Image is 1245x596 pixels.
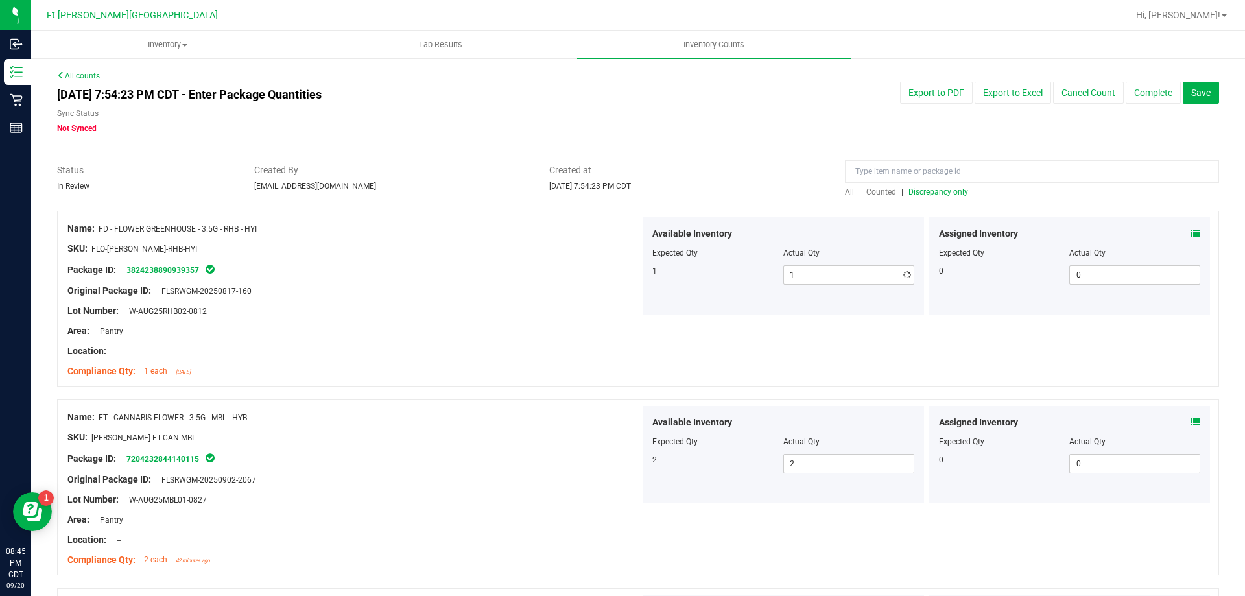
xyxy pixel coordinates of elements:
[1053,82,1124,104] button: Cancel Count
[93,516,123,525] span: Pantry
[939,436,1070,447] div: Expected Qty
[144,555,167,564] span: 2 each
[47,10,218,21] span: Ft [PERSON_NAME][GEOGRAPHIC_DATA]
[304,31,577,58] a: Lab Results
[67,474,151,484] span: Original Package ID:
[126,455,199,464] a: 7204232844140115
[939,247,1070,259] div: Expected Qty
[67,346,106,356] span: Location:
[652,455,657,464] span: 2
[57,163,235,177] span: Status
[549,163,825,177] span: Created at
[254,163,530,177] span: Created By
[144,366,167,375] span: 1 each
[666,39,762,51] span: Inventory Counts
[652,416,732,429] span: Available Inventory
[204,451,216,464] span: In Sync
[1183,82,1219,104] button: Save
[67,285,151,296] span: Original Package ID:
[577,31,850,58] a: Inventory Counts
[845,187,854,197] span: All
[1136,10,1220,20] span: Hi, [PERSON_NAME]!
[1070,455,1200,473] input: 0
[13,492,52,531] iframe: Resource center
[863,187,901,197] a: Counted
[975,82,1051,104] button: Export to Excel
[10,66,23,78] inline-svg: Inventory
[57,88,727,101] h4: [DATE] 7:54:23 PM CDT - Enter Package Quantities
[908,187,968,197] span: Discrepancy only
[57,182,89,191] span: In Review
[401,39,480,51] span: Lab Results
[57,71,100,80] a: All counts
[67,554,136,565] span: Compliance Qty:
[905,187,968,197] a: Discrepancy only
[31,31,304,58] a: Inventory
[900,82,973,104] button: Export to PDF
[110,536,121,545] span: --
[67,305,119,316] span: Lot Number:
[784,455,914,473] input: 2
[67,412,95,422] span: Name:
[1069,436,1200,447] div: Actual Qty
[652,227,732,241] span: Available Inventory
[110,347,121,356] span: --
[67,514,89,525] span: Area:
[901,187,903,197] span: |
[783,437,820,446] span: Actual Qty
[652,248,698,257] span: Expected Qty
[67,366,136,376] span: Compliance Qty:
[859,187,861,197] span: |
[549,182,631,191] span: [DATE] 7:54:23 PM CDT
[784,266,914,284] input: 1
[783,248,820,257] span: Actual Qty
[67,534,106,545] span: Location:
[845,160,1219,183] input: Type item name or package id
[866,187,896,197] span: Counted
[1070,266,1200,284] input: 0
[155,287,252,296] span: FLSRWGM-20250817-160
[123,495,207,505] span: W-AUG25MBL01-0827
[1069,247,1200,259] div: Actual Qty
[67,243,88,254] span: SKU:
[67,265,116,275] span: Package ID:
[1126,82,1181,104] button: Complete
[652,437,698,446] span: Expected Qty
[204,263,216,276] span: In Sync
[99,224,257,233] span: FD - FLOWER GREENHOUSE - 3.5G - RHB - HYI
[939,227,1018,241] span: Assigned Inventory
[91,244,197,254] span: FLO-[PERSON_NAME]-RHB-HYI
[939,416,1018,429] span: Assigned Inventory
[939,454,1070,466] div: 0
[1191,88,1211,98] span: Save
[57,108,99,119] label: Sync Status
[32,39,303,51] span: Inventory
[57,124,97,133] span: Not Synced
[91,433,196,442] span: [PERSON_NAME]-FT-CAN-MBL
[845,187,859,197] a: All
[939,265,1070,277] div: 0
[10,93,23,106] inline-svg: Retail
[176,369,191,375] span: [DATE]
[67,326,89,336] span: Area:
[67,494,119,505] span: Lot Number:
[6,545,25,580] p: 08:45 PM CDT
[126,266,199,275] a: 3824238890939357
[10,121,23,134] inline-svg: Reports
[6,580,25,590] p: 09/20
[155,475,256,484] span: FLSRWGM-20250902-2067
[67,432,88,442] span: SKU:
[254,182,376,191] span: [EMAIL_ADDRESS][DOMAIN_NAME]
[123,307,207,316] span: W-AUG25RHB02-0812
[38,490,54,506] iframe: Resource center unread badge
[10,38,23,51] inline-svg: Inbound
[67,453,116,464] span: Package ID:
[67,223,95,233] span: Name:
[652,267,657,276] span: 1
[176,558,210,564] span: 42 minutes ago
[93,327,123,336] span: Pantry
[99,413,247,422] span: FT - CANNABIS FLOWER - 3.5G - MBL - HYB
